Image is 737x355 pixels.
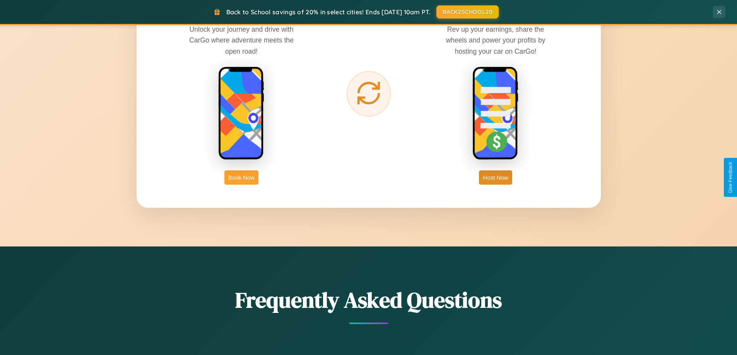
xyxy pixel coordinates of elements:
button: Book Now [224,170,258,185]
p: Rev up your earnings, share the wheels and power your profits by hosting your car on CarGo! [438,24,554,56]
img: host phone [472,66,519,161]
span: Back to School savings of 20% in select cities! Ends [DATE] 10am PT. [226,8,431,16]
button: Host Now [479,170,512,185]
p: Unlock your journey and drive with CarGo where adventure meets the open road! [183,24,299,56]
div: Give Feedback [728,162,733,193]
h2: Frequently Asked Questions [137,285,601,315]
button: BACK2SCHOOL20 [436,5,499,19]
img: rent phone [218,66,265,161]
